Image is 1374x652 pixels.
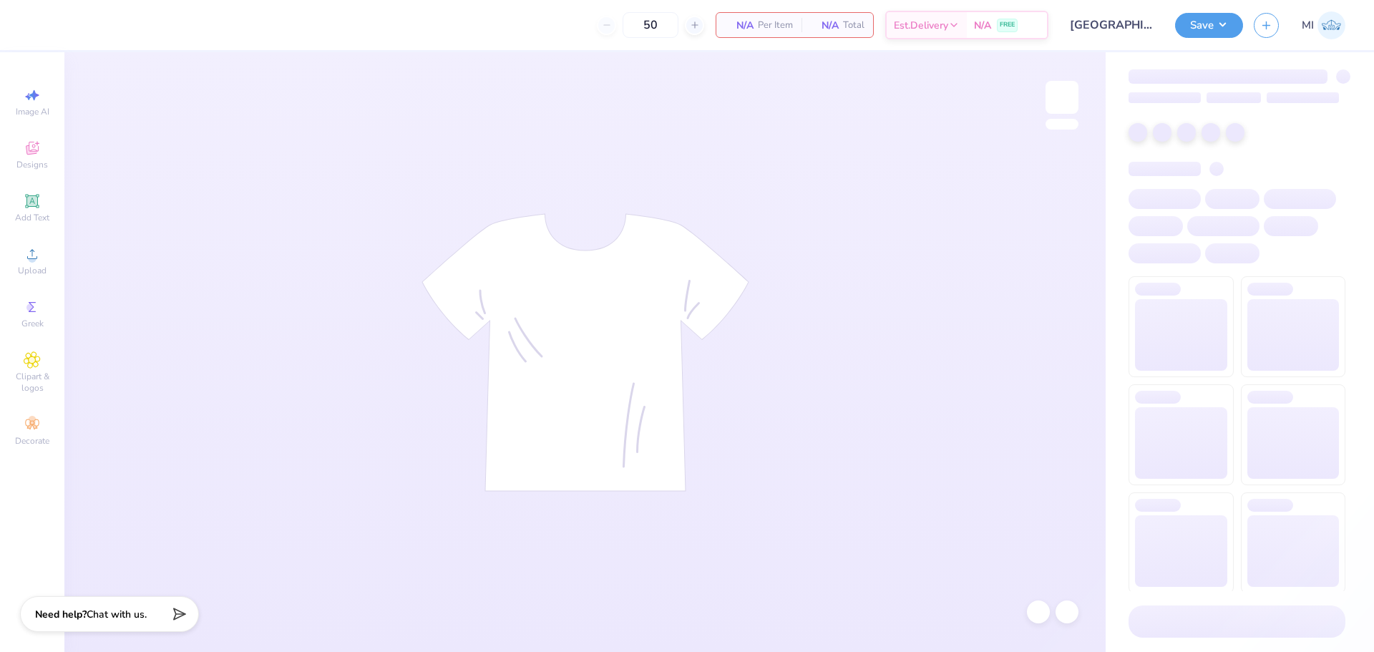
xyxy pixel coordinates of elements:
[16,106,49,117] span: Image AI
[725,18,754,33] span: N/A
[623,12,678,38] input: – –
[1302,17,1314,34] span: MI
[1317,11,1345,39] img: Ma. Isabella Adad
[15,435,49,447] span: Decorate
[35,608,87,621] strong: Need help?
[87,608,147,621] span: Chat with us.
[7,371,57,394] span: Clipart & logos
[21,318,44,329] span: Greek
[1302,11,1345,39] a: MI
[18,265,47,276] span: Upload
[1059,11,1164,39] input: Untitled Design
[843,18,864,33] span: Total
[16,159,48,170] span: Designs
[810,18,839,33] span: N/A
[974,18,991,33] span: N/A
[15,212,49,223] span: Add Text
[758,18,793,33] span: Per Item
[1175,13,1243,38] button: Save
[1000,20,1015,30] span: FREE
[894,18,948,33] span: Est. Delivery
[422,213,749,492] img: tee-skeleton.svg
